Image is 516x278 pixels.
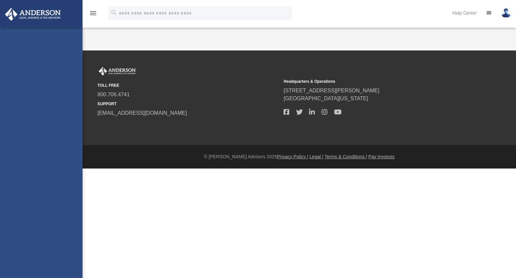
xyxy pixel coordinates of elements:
[97,82,279,88] small: TOLL FREE
[284,96,368,101] a: [GEOGRAPHIC_DATA][US_STATE]
[501,8,511,18] img: User Pic
[284,78,465,84] small: Headquarters & Operations
[89,9,97,17] i: menu
[83,153,516,160] div: © [PERSON_NAME] Advisors 2025
[97,67,137,76] img: Anderson Advisors Platinum Portal
[97,101,279,107] small: SUPPORT
[310,154,324,159] a: Legal |
[284,88,379,93] a: [STREET_ADDRESS][PERSON_NAME]
[325,154,367,159] a: Terms & Conditions |
[89,13,97,17] a: menu
[110,9,118,16] i: search
[97,92,130,97] a: 800.706.4741
[97,110,187,116] a: [EMAIL_ADDRESS][DOMAIN_NAME]
[368,154,395,159] a: Pay Invoices
[277,154,308,159] a: Privacy Policy |
[3,8,63,21] img: Anderson Advisors Platinum Portal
